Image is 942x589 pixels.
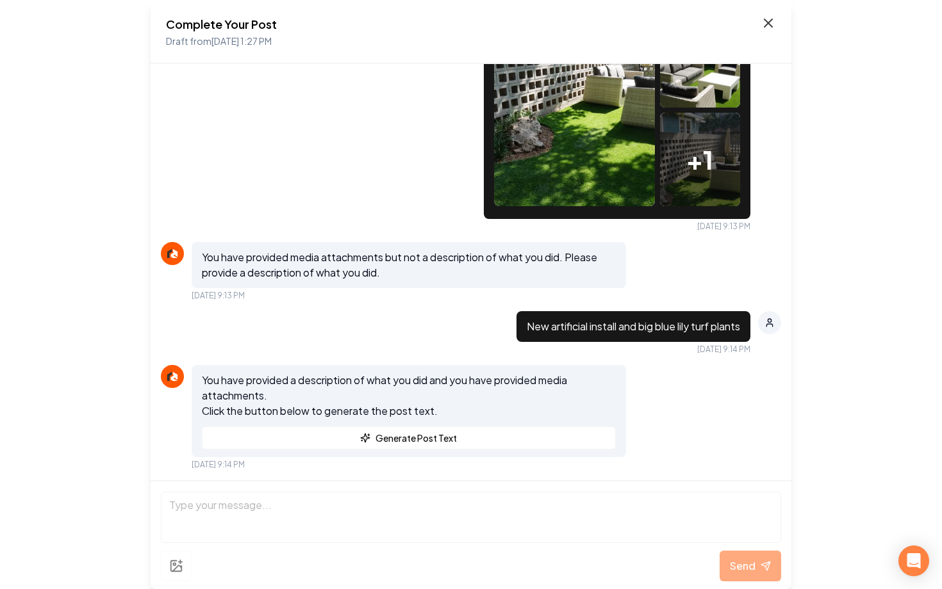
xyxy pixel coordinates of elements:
[898,545,929,576] div: Open Intercom Messenger
[494,14,655,206] img: uploaded image
[697,222,750,232] span: [DATE] 9:13 PM
[660,14,740,142] img: uploaded image
[166,15,277,33] h2: Complete Your Post
[202,426,616,449] button: Generate Post Text
[165,246,180,261] img: Rebolt Logo
[166,35,272,47] span: Draft from [DATE] 1:27 PM
[202,250,616,280] p: You have provided media attachments but not a description of what you did. Please provide a descr...
[165,369,180,384] img: Rebolt Logo
[527,319,740,334] p: New artificial install and big blue lily turf plants
[192,291,245,301] span: [DATE] 9:13 PM
[202,373,616,419] p: You have provided a description of what you did and you have provided media attachments. Click th...
[686,140,713,179] span: + 1
[697,344,750,355] span: [DATE] 9:14 PM
[192,460,245,470] span: [DATE] 9:14 PM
